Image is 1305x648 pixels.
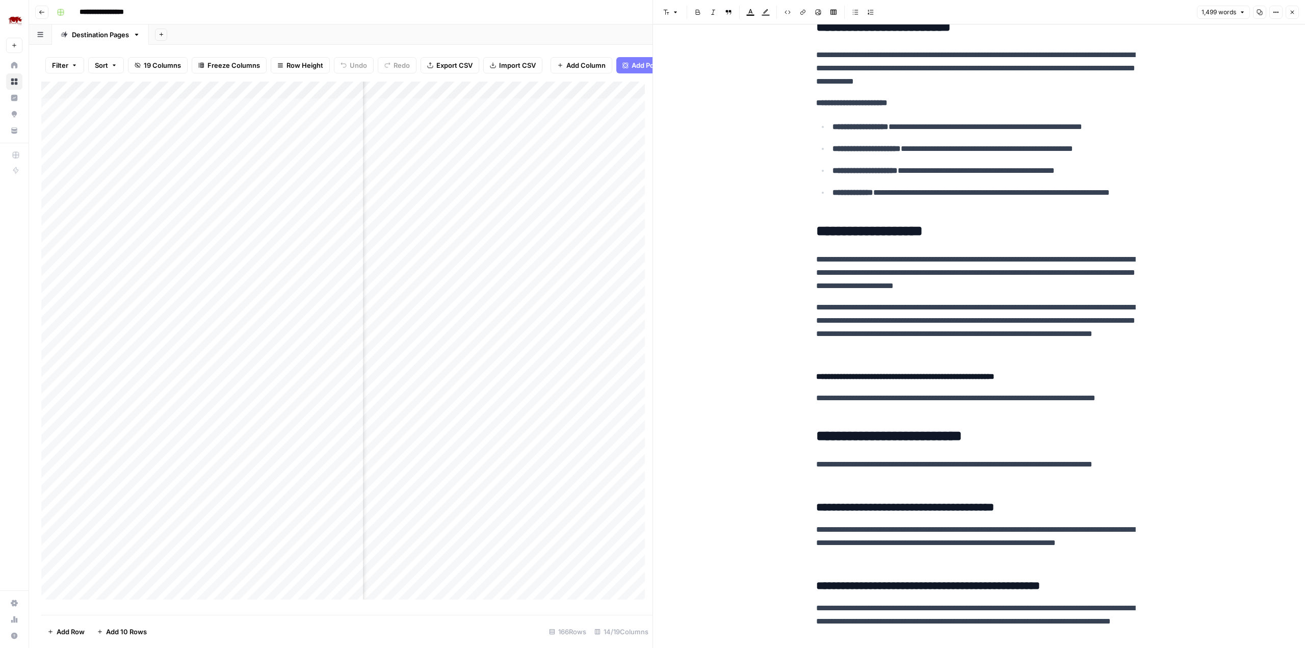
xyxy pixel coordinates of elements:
div: 14/19 Columns [590,624,652,640]
button: Freeze Columns [192,57,267,73]
span: Add Column [566,60,606,70]
span: Row Height [286,60,323,70]
button: Row Height [271,57,330,73]
span: Undo [350,60,367,70]
a: Insights [6,90,22,106]
span: Import CSV [499,60,536,70]
button: Sort [88,57,124,73]
a: Destination Pages [52,24,149,45]
span: Filter [52,60,68,70]
div: Destination Pages [72,30,129,40]
button: Undo [334,57,374,73]
button: Help + Support [6,628,22,644]
span: Add 10 Rows [106,627,147,637]
button: Add Row [41,624,91,640]
span: Export CSV [436,60,473,70]
div: 166 Rows [545,624,590,640]
button: Redo [378,57,416,73]
a: Your Data [6,122,22,139]
img: Rhino Africa Logo [6,12,24,30]
span: 19 Columns [144,60,181,70]
button: Export CSV [421,57,479,73]
a: Usage [6,611,22,628]
span: 1,499 words [1202,8,1236,17]
span: Freeze Columns [207,60,260,70]
button: Workspace: Rhino Africa [6,8,22,34]
button: 1,499 words [1197,6,1250,19]
a: Settings [6,595,22,611]
button: 19 Columns [128,57,188,73]
span: Redo [394,60,410,70]
button: Filter [45,57,84,73]
button: Import CSV [483,57,542,73]
a: Home [6,57,22,73]
button: Add Column [551,57,612,73]
button: Add 10 Rows [91,624,153,640]
span: Add Row [57,627,85,637]
button: Add Power Agent [616,57,693,73]
span: Add Power Agent [632,60,687,70]
a: Browse [6,73,22,90]
span: Sort [95,60,108,70]
a: Opportunities [6,106,22,122]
